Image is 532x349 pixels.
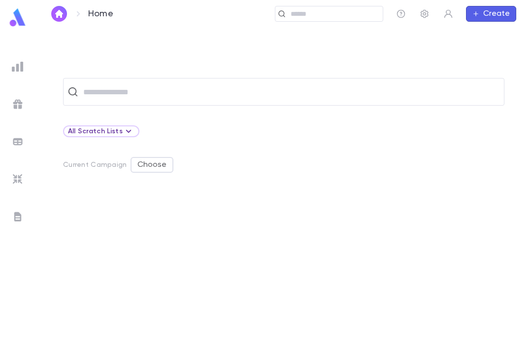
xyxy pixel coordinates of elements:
img: campaigns_grey.99e729a5f7ee94e3726e6486bddda8f1.svg [12,98,24,110]
img: home_white.a664292cf8c1dea59945f0da9f25487c.svg [53,10,65,18]
div: All Scratch Lists [63,125,139,137]
img: letters_grey.7941b92b52307dd3b8a917253454ce1c.svg [12,211,24,223]
div: All Scratch Lists [68,125,134,137]
img: logo [8,8,28,27]
img: batches_grey.339ca447c9d9533ef1741baa751efc33.svg [12,136,24,148]
p: Current Campaign [63,161,127,169]
img: reports_grey.c525e4749d1bce6a11f5fe2a8de1b229.svg [12,61,24,73]
img: imports_grey.530a8a0e642e233f2baf0ef88e8c9fcb.svg [12,173,24,185]
p: Home [88,8,113,19]
button: Create [466,6,516,22]
button: Choose [131,157,173,173]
